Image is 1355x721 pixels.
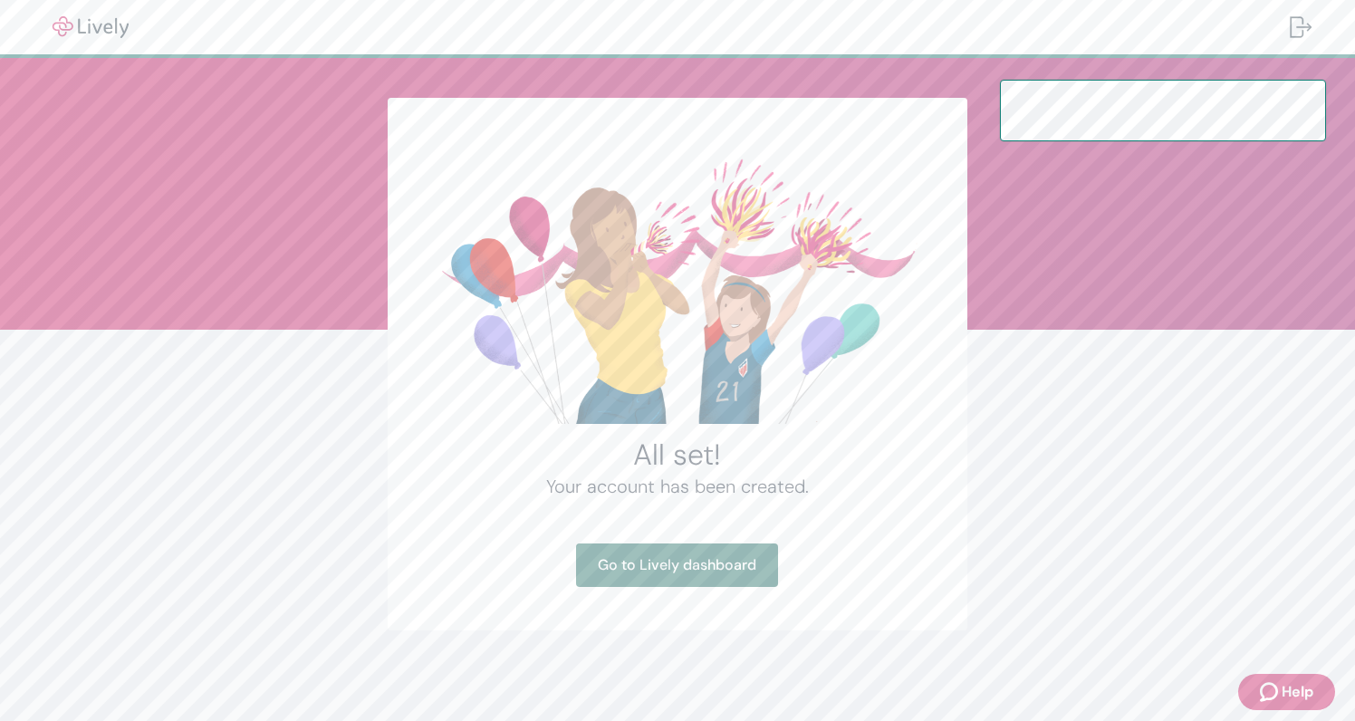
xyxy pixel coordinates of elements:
h2: All set! [431,437,924,473]
img: Lively [40,16,141,38]
span: Help [1282,681,1313,703]
h4: Your account has been created. [431,473,924,500]
a: Go to Lively dashboard [576,543,778,587]
svg: Zendesk support icon [1260,681,1282,703]
button: Log out [1275,5,1326,49]
button: Zendesk support iconHelp [1238,674,1335,710]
